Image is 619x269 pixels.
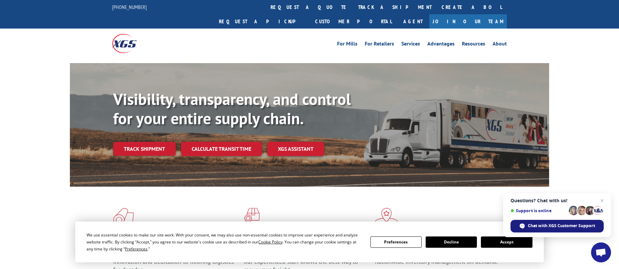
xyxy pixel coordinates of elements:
[429,14,507,29] a: Join Our Team
[87,231,362,252] div: We use essential cookies to make our site work. With your consent, we may also use non-essential ...
[462,41,485,48] a: Resources
[125,246,147,252] span: Preferences
[528,223,595,229] span: Chat with XGS Customer Support
[214,14,310,29] a: Request a pickup
[258,239,283,245] span: Cookie Policy
[310,14,397,29] a: Customer Portal
[375,208,398,225] img: xgs-icon-flagship-distribution-model-red
[493,41,507,48] a: About
[113,89,351,129] b: Visibility, transparency, and control for your entire supply chain.
[401,41,420,48] a: Services
[75,222,544,262] div: Cookie Consent Prompt
[426,236,477,248] button: Decline
[112,4,147,10] a: [PHONE_NUMBER]
[511,220,604,232] span: Chat with XGS Customer Support
[113,208,134,225] img: xgs-icon-total-supply-chain-intelligence-red
[511,208,566,213] span: Support is online
[267,142,324,156] a: XGS ASSISTANT
[113,142,176,156] a: Track shipment
[591,242,611,262] a: Open chat
[337,41,357,48] a: For Mills
[481,236,532,248] button: Accept
[370,236,422,248] button: Preferences
[244,208,260,225] img: xgs-icon-focused-on-flooring-red
[397,14,429,29] a: Agent
[365,41,394,48] a: For Retailers
[511,198,604,203] span: Questions? Chat with us!
[181,142,262,156] a: Calculate transit time
[427,41,455,48] a: Advantages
